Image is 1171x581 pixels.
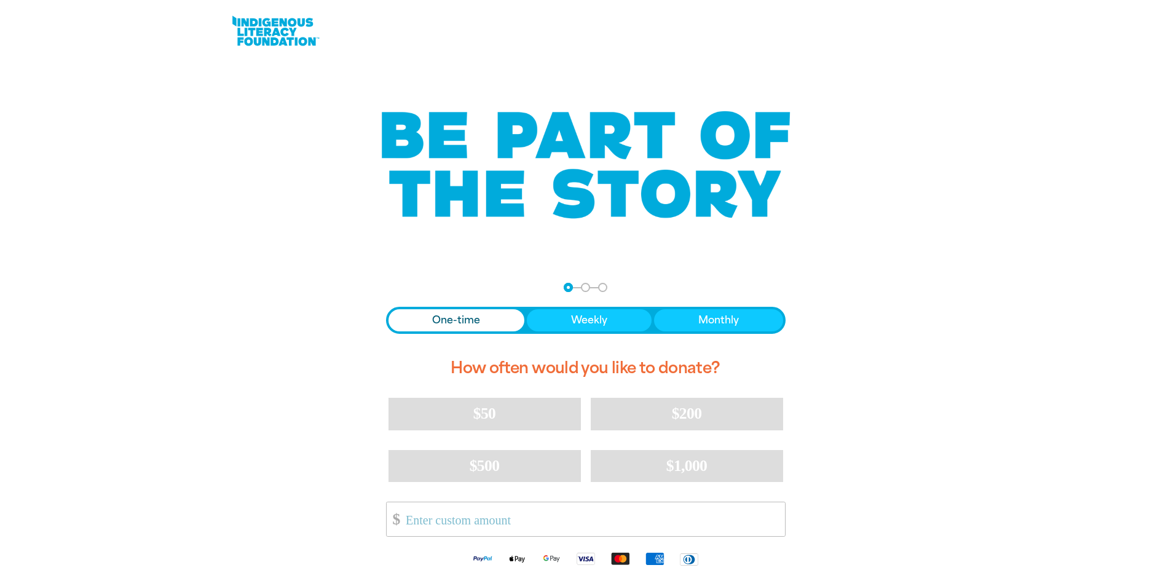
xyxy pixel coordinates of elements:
[698,313,739,328] span: Monthly
[432,313,480,328] span: One-time
[569,551,603,566] img: Visa logo
[397,502,784,536] input: Enter custom amount
[637,551,672,566] img: American Express logo
[672,552,706,566] img: Diners Club logo
[591,450,783,482] button: $1,000
[386,349,786,388] h2: How often would you like to donate?
[388,309,525,331] button: One-time
[591,398,783,430] button: $200
[388,450,581,482] button: $500
[581,283,590,292] button: Navigate to step 2 of 3 to enter your details
[371,87,801,243] img: Be part of the story
[564,283,573,292] button: Navigate to step 1 of 3 to enter your donation amount
[387,505,400,533] span: $
[473,405,495,422] span: $50
[598,283,607,292] button: Navigate to step 3 of 3 to enter your payment details
[386,307,786,334] div: Donation frequency
[465,551,500,566] img: Paypal logo
[388,398,581,430] button: $50
[527,309,652,331] button: Weekly
[571,313,607,328] span: Weekly
[470,457,500,475] span: $500
[603,551,637,566] img: Mastercard logo
[666,457,708,475] span: $1,000
[654,309,783,331] button: Monthly
[500,551,534,566] img: Apple Pay logo
[534,551,569,566] img: Google Pay logo
[386,542,786,575] div: Available payment methods
[672,405,702,422] span: $200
